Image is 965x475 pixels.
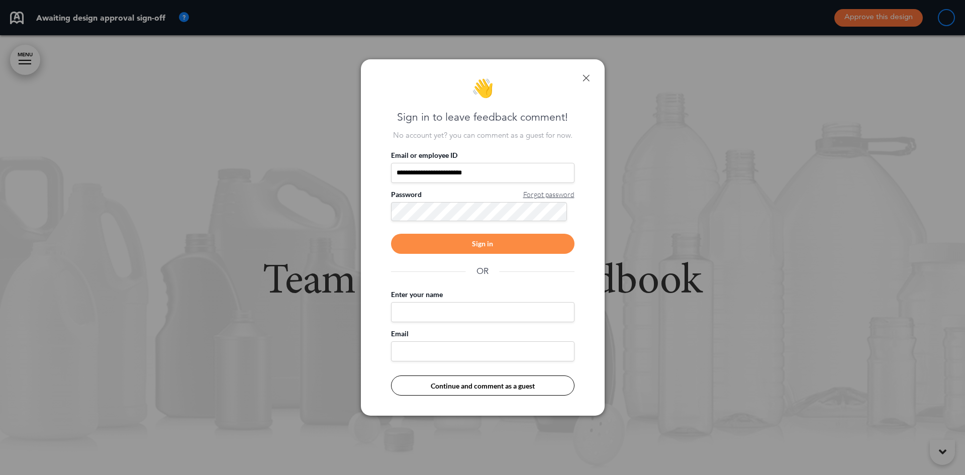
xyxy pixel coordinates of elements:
[391,329,409,338] label: Email
[466,265,500,277] span: OR
[391,234,574,254] div: Sign in
[523,189,574,200] span: Forgot password
[391,130,574,140] p: No account yet? you can comment as a guest for now.
[391,79,574,98] div: 👋
[391,189,422,200] label: Password
[391,375,574,396] button: Continue and comment as a guest
[391,151,457,159] label: Email or employee ID
[391,290,443,299] label: Enter your name
[391,110,574,125] p: Sign in to leave feedback comment!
